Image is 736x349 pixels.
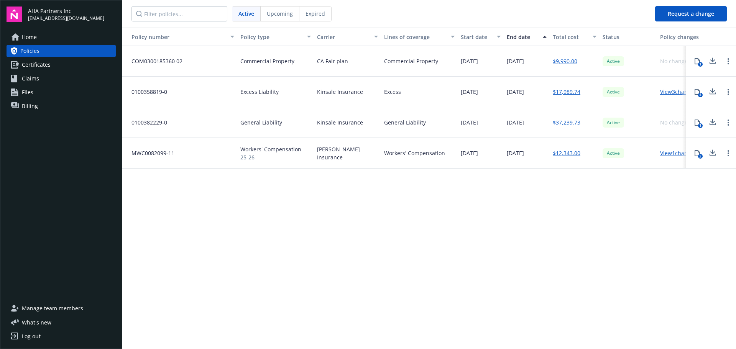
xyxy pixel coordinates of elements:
[314,28,381,46] button: Carrier
[28,7,116,22] button: AHA Partners Inc[EMAIL_ADDRESS][DOMAIN_NAME]
[698,154,703,159] div: 2
[131,6,227,21] input: Filter policies...
[461,33,492,41] div: Start date
[240,118,282,126] span: General Liability
[507,149,524,157] span: [DATE]
[698,93,703,97] div: 4
[381,28,458,46] button: Lines of coverage
[553,149,580,157] a: $12,343.00
[461,57,478,65] span: [DATE]
[553,57,577,65] a: $9,990.00
[657,28,705,46] button: Policy changes
[606,58,621,65] span: Active
[317,118,363,126] span: Kinsale Insurance
[603,33,654,41] div: Status
[384,118,426,126] div: General Liability
[125,57,182,65] span: COM0300185360 02
[553,33,588,41] div: Total cost
[317,145,378,161] span: [PERSON_NAME] Insurance
[660,57,690,65] div: No changes
[7,7,22,22] img: navigator-logo.svg
[240,57,294,65] span: Commercial Property
[240,33,302,41] div: Policy type
[461,149,478,157] span: [DATE]
[317,57,348,65] span: CA Fair plan
[606,88,621,95] span: Active
[600,28,657,46] button: Status
[690,115,705,130] button: 1
[125,118,167,126] span: 0100382229-0
[317,33,370,41] div: Carrier
[125,33,226,41] div: Policy number
[660,33,702,41] div: Policy changes
[240,153,301,161] span: 25-26
[267,10,293,18] span: Upcoming
[22,100,38,112] span: Billing
[504,28,550,46] button: End date
[507,33,538,41] div: End date
[240,145,301,153] span: Workers' Compensation
[724,118,733,127] a: Open options
[384,33,446,41] div: Lines of coverage
[20,45,39,57] span: Policies
[384,57,438,65] div: Commercial Property
[724,57,733,66] a: Open options
[317,88,363,96] span: Kinsale Insurance
[7,100,116,112] a: Billing
[655,6,727,21] button: Request a change
[22,59,51,71] span: Certificates
[384,88,401,96] div: Excess
[7,86,116,98] a: Files
[606,119,621,126] span: Active
[458,28,504,46] button: Start date
[660,149,697,157] a: View 1 changes
[690,54,705,69] button: 1
[550,28,600,46] button: Total cost
[698,62,703,67] div: 1
[237,28,314,46] button: Policy type
[22,86,33,98] span: Files
[660,118,690,126] div: No changes
[384,149,445,157] div: Workers' Compensation
[724,149,733,158] a: Open options
[507,88,524,96] span: [DATE]
[7,31,116,43] a: Home
[7,45,116,57] a: Policies
[22,72,39,85] span: Claims
[461,88,478,96] span: [DATE]
[28,15,104,22] span: [EMAIL_ADDRESS][DOMAIN_NAME]
[240,88,279,96] span: Excess Liability
[698,123,703,128] div: 1
[238,10,254,18] span: Active
[690,84,705,100] button: 4
[125,88,167,96] span: 0100358819-0
[660,88,697,95] a: View 3 changes
[507,118,524,126] span: [DATE]
[125,33,226,41] div: Toggle SortBy
[690,146,705,161] button: 2
[7,59,116,71] a: Certificates
[507,57,524,65] span: [DATE]
[606,150,621,157] span: Active
[28,7,104,15] span: AHA Partners Inc
[22,31,37,43] span: Home
[553,88,580,96] a: $17,989.74
[306,10,325,18] span: Expired
[7,72,116,85] a: Claims
[461,118,478,126] span: [DATE]
[553,118,580,126] a: $37,239.73
[724,87,733,97] a: Open options
[125,149,174,157] span: MWC0082099-11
